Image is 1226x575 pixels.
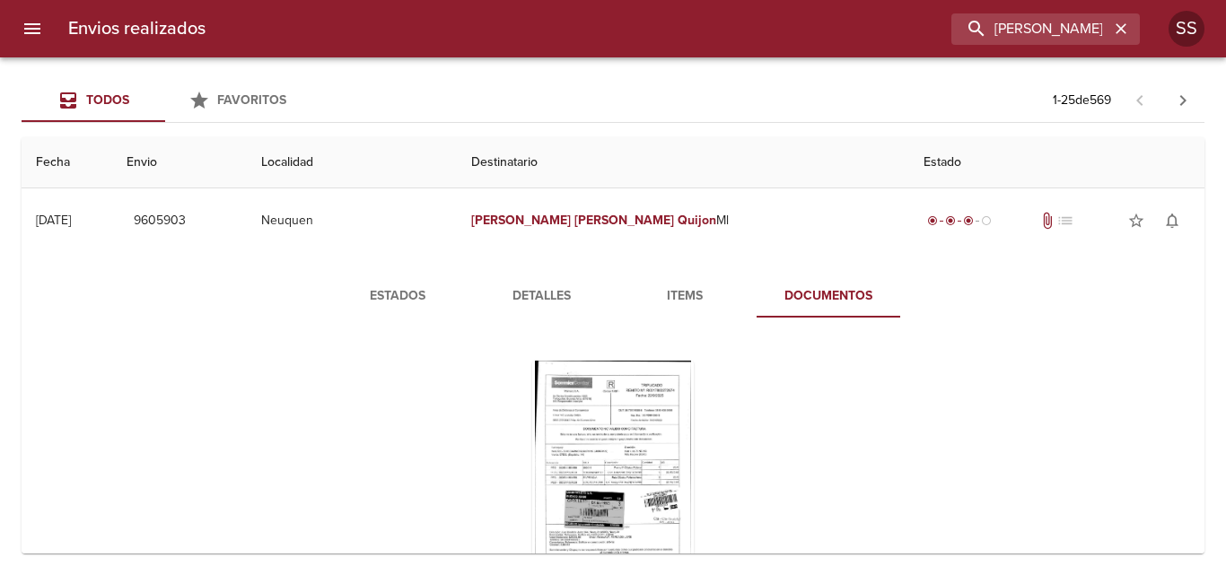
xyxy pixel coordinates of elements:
[1169,11,1204,47] div: SS
[22,137,112,188] th: Fecha
[909,137,1204,188] th: Estado
[1118,91,1161,109] span: Pagina anterior
[1154,203,1190,239] button: Activar notificaciones
[1118,203,1154,239] button: Agregar a favoritos
[1056,212,1074,230] span: No tiene pedido asociado
[951,13,1109,45] input: buscar
[337,285,459,308] span: Estados
[471,213,571,228] em: [PERSON_NAME]
[574,213,674,228] em: [PERSON_NAME]
[624,285,746,308] span: Items
[480,285,602,308] span: Detalles
[36,213,71,228] div: [DATE]
[134,210,186,232] span: 9605903
[247,137,457,188] th: Localidad
[927,215,938,226] span: radio_button_checked
[457,137,908,188] th: Destinatario
[678,213,716,228] em: Quijon
[1161,79,1204,122] span: Pagina siguiente
[981,215,992,226] span: radio_button_unchecked
[767,285,889,308] span: Documentos
[127,205,193,238] button: 9605903
[247,188,457,253] td: Neuquen
[945,215,956,226] span: radio_button_checked
[68,14,206,43] h6: Envios realizados
[112,137,248,188] th: Envio
[11,7,54,50] button: menu
[22,79,309,122] div: Tabs Envios
[1163,212,1181,230] span: notifications_none
[217,92,286,108] span: Favoritos
[924,212,995,230] div: En viaje
[326,274,900,318] div: Tabs detalle de guia
[963,215,974,226] span: radio_button_checked
[1127,212,1145,230] span: star_border
[457,188,908,253] td: Ml
[1038,212,1056,230] span: Tiene documentos adjuntos
[1053,91,1111,109] p: 1 - 25 de 569
[86,92,129,108] span: Todos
